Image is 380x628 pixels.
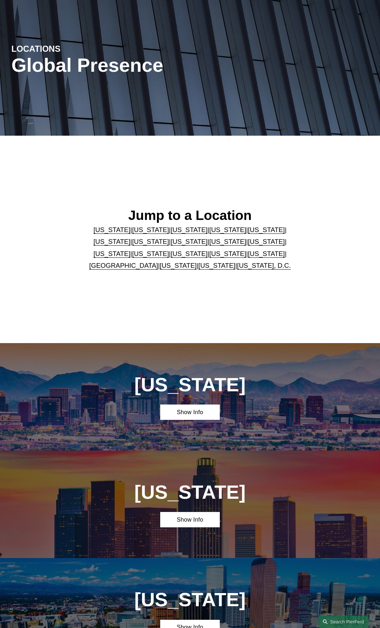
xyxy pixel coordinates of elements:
a: [US_STATE] [248,238,285,245]
a: [US_STATE] [160,262,197,269]
a: [US_STATE] [209,250,246,257]
h1: [US_STATE] [116,481,264,503]
a: Show Info [160,512,220,527]
a: [US_STATE] [209,238,246,245]
h4: LOCATIONS [11,44,101,54]
a: [US_STATE], D.C. [237,262,291,269]
a: [US_STATE] [93,226,130,233]
h1: [US_STATE] [116,589,264,611]
a: [US_STATE] [132,226,169,233]
p: | | | | | | | | | | | | | | | | | | [86,224,294,272]
a: [US_STATE] [171,250,207,257]
a: [US_STATE] [93,250,130,257]
a: [US_STATE] [171,238,207,245]
a: [US_STATE] [198,262,235,269]
a: [GEOGRAPHIC_DATA] [89,262,158,269]
a: [US_STATE] [132,238,169,245]
a: Show Info [160,405,220,420]
a: [US_STATE] [171,226,207,233]
a: [US_STATE] [248,226,285,233]
a: Search this site [319,616,369,628]
h1: [US_STATE] [116,374,264,396]
h1: Global Presence [11,54,249,76]
a: [US_STATE] [248,250,285,257]
a: [US_STATE] [93,238,130,245]
h2: Jump to a Location [86,207,294,224]
a: [US_STATE] [132,250,169,257]
a: [US_STATE] [209,226,246,233]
